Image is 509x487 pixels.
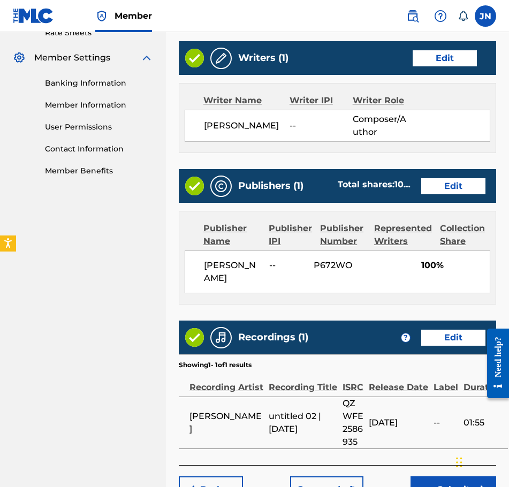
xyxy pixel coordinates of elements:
span: QZWFE2586935 [343,397,363,448]
div: ISRC [343,370,363,394]
span: 100% [421,259,490,272]
div: Notifications [458,11,468,21]
div: Recording Title [269,370,337,394]
span: -- [269,259,306,272]
span: Member Settings [34,51,110,64]
h5: Publishers (1) [238,180,303,192]
div: Publisher Name [203,222,261,248]
span: untitled 02 | [DATE] [269,410,337,436]
a: Member Benefits [45,165,153,177]
span: [PERSON_NAME] [189,410,263,436]
iframe: Resource Center [479,321,509,407]
img: help [434,10,447,22]
div: Release Date [369,370,428,394]
p: Showing 1 - 1 of 1 results [179,360,252,370]
img: Valid [185,177,204,195]
button: Edit [421,178,485,194]
img: Member Settings [13,51,26,64]
a: Rate Sheets [45,27,153,39]
span: Member [115,10,152,22]
div: Total shares: [338,178,411,191]
div: Duration [464,370,503,394]
div: Writer IPI [290,94,353,107]
div: Writer Name [203,94,290,107]
img: Publishers [215,180,227,193]
span: 01:55 [464,416,503,429]
h5: Writers (1) [238,52,288,64]
span: 100 % [394,179,417,189]
img: Valid [185,328,204,347]
img: Recordings [215,331,227,344]
span: -- [434,416,458,429]
span: [PERSON_NAME] [204,119,290,132]
div: Publisher IPI [269,222,312,248]
span: Composer/Author [353,113,410,139]
button: Edit [413,50,477,66]
img: Valid [185,49,204,67]
a: Banking Information [45,78,153,89]
a: User Permissions [45,121,153,133]
div: Represented Writers [374,222,432,248]
img: Top Rightsholder [95,10,108,22]
div: Writer Role [353,94,410,107]
span: [PERSON_NAME] [204,259,261,285]
h5: Recordings (1) [238,331,308,344]
img: Writers [215,52,227,65]
span: ? [401,333,410,342]
img: expand [140,51,153,64]
div: Publisher Number [320,222,366,248]
a: Contact Information [45,143,153,155]
div: Help [430,5,451,27]
img: MLC Logo [13,8,54,24]
img: search [406,10,419,22]
a: Member Information [45,100,153,111]
div: Label [434,370,458,394]
div: Recording Artist [189,370,263,394]
a: Public Search [402,5,423,27]
iframe: Chat Widget [453,436,506,487]
div: Drag [456,446,462,478]
span: [DATE] [369,416,428,429]
span: P672WO [314,259,359,272]
div: Collection Share [440,222,485,248]
span: -- [290,119,352,132]
div: User Menu [475,5,496,27]
button: Edit [421,330,485,346]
